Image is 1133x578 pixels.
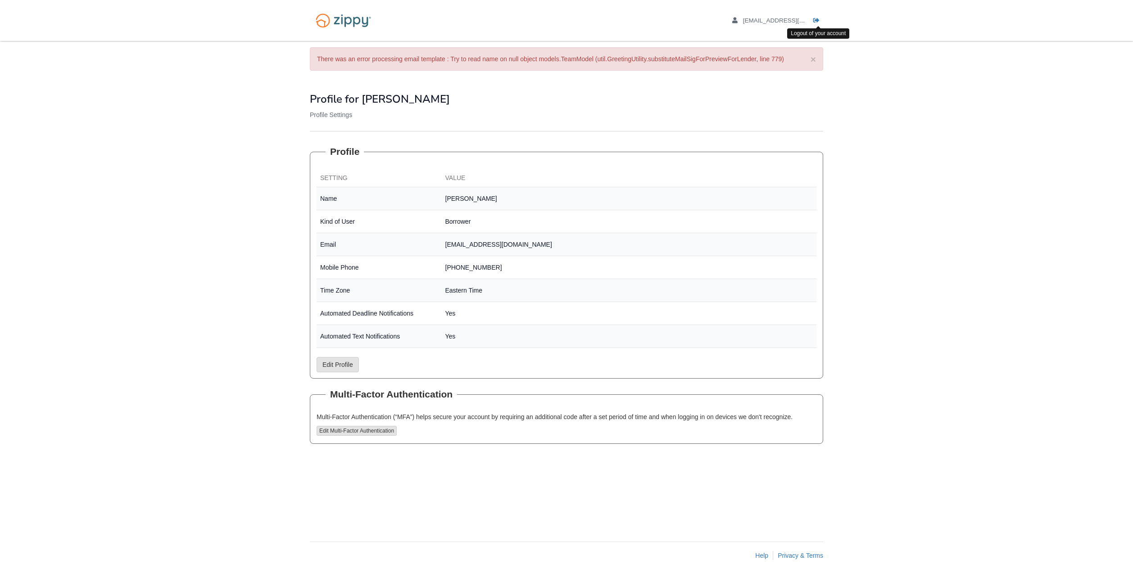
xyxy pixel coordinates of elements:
[442,302,817,325] td: Yes
[317,412,816,421] p: Multi-Factor Authentication (“MFA”) helps secure your account by requiring an additional code aft...
[310,47,823,71] div: There was an error processing email template : Try to read name on null object models.TeamModel (...
[743,17,846,24] span: tyler.walch76@gmail.com
[442,187,817,210] td: [PERSON_NAME]
[317,210,442,233] td: Kind of User
[310,93,823,105] h1: Profile for [PERSON_NAME]
[755,552,768,559] a: Help
[317,170,442,187] th: Setting
[787,28,849,39] div: Logout of your account
[317,325,442,348] td: Automated Text Notifications
[317,357,359,372] a: Edit Profile
[442,325,817,348] td: Yes
[778,552,823,559] a: Privacy & Terms
[317,187,442,210] td: Name
[326,388,457,401] legend: Multi-Factor Authentication
[811,54,816,64] button: ×
[310,110,823,119] p: Profile Settings
[442,170,817,187] th: Value
[317,279,442,302] td: Time Zone
[317,302,442,325] td: Automated Deadline Notifications
[310,9,377,32] img: Logo
[442,279,817,302] td: Eastern Time
[732,17,846,26] a: edit profile
[326,145,364,158] legend: Profile
[317,426,397,436] button: Edit Multi-Factor Authentication
[317,233,442,256] td: Email
[317,256,442,279] td: Mobile Phone
[442,210,817,233] td: Borrower
[813,17,823,26] a: Log out
[442,233,817,256] td: [EMAIL_ADDRESS][DOMAIN_NAME]
[442,256,817,279] td: [PHONE_NUMBER]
